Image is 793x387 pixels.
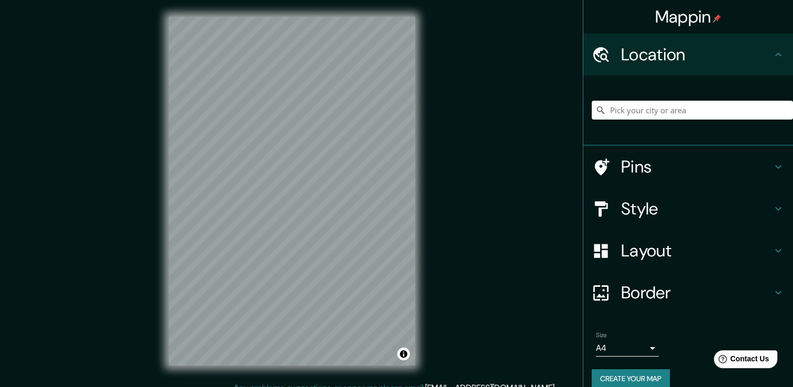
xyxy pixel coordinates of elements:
[583,272,793,314] div: Border
[583,230,793,272] div: Layout
[169,17,415,365] canvas: Map
[700,346,781,375] iframe: Help widget launcher
[621,44,772,65] h4: Location
[621,240,772,261] h4: Layout
[583,188,793,230] div: Style
[621,282,772,303] h4: Border
[583,146,793,188] div: Pins
[655,6,722,27] h4: Mappin
[596,331,607,340] label: Size
[592,101,793,120] input: Pick your city or area
[713,14,721,23] img: pin-icon.png
[621,198,772,219] h4: Style
[583,34,793,76] div: Location
[596,340,659,357] div: A4
[621,156,772,177] h4: Pins
[397,348,410,360] button: Toggle attribution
